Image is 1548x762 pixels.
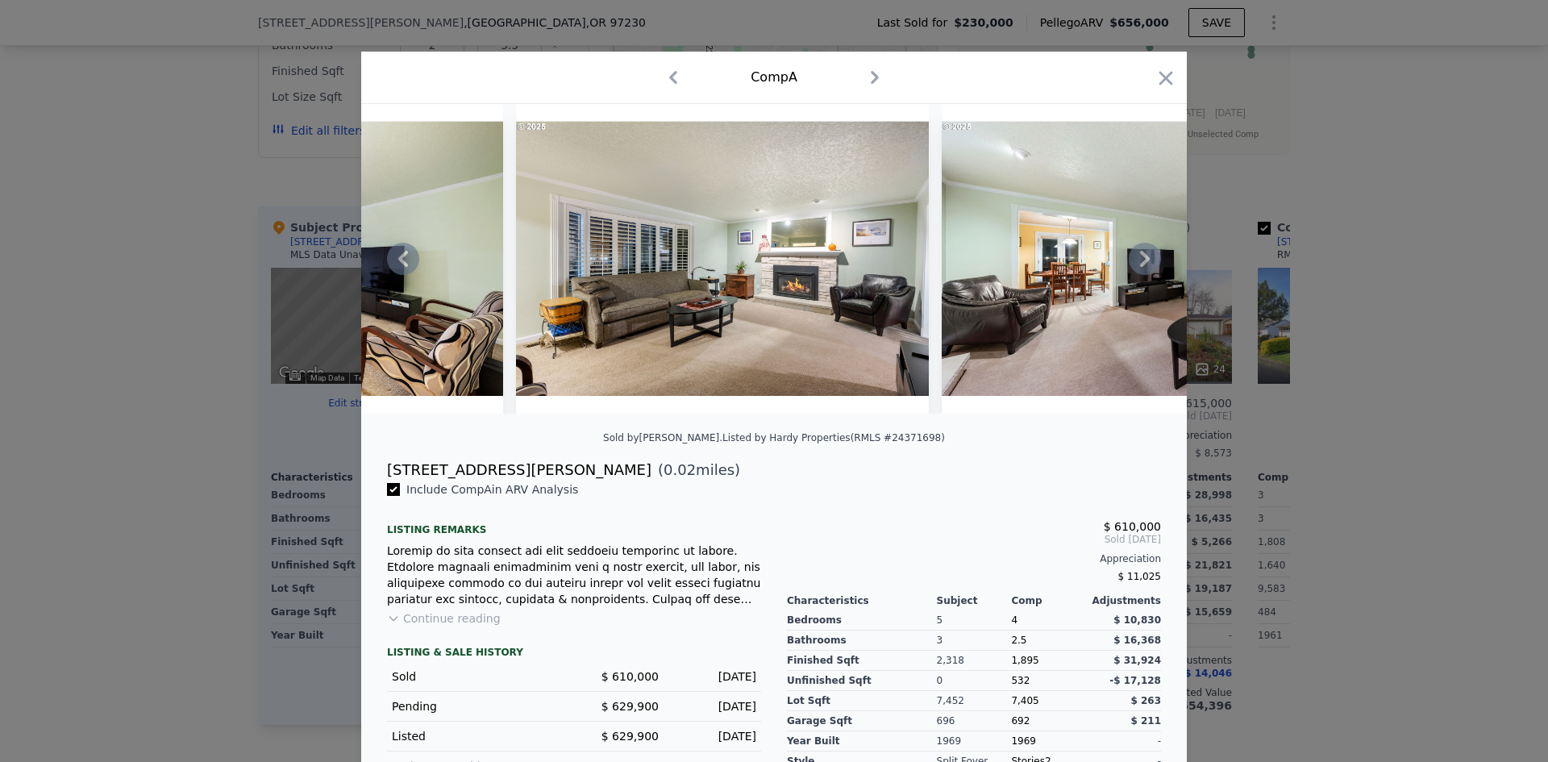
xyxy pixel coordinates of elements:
div: [DATE] [672,728,756,744]
div: Characteristics [787,594,937,607]
div: 1969 [1011,731,1086,752]
div: Bathrooms [787,631,937,651]
div: Loremip do sita consect adi elit seddoeiu temporinc ut labore. Etdolore magnaali enimadminim veni... [387,543,761,607]
span: Sold [DATE] [787,533,1161,546]
div: Listed by Hardy Properties (RMLS #24371698) [722,432,945,443]
div: Garage Sqft [787,711,937,731]
span: $ 629,900 [601,700,659,713]
div: Lot Sqft [787,691,937,711]
span: $ 31,924 [1113,655,1161,666]
span: $ 610,000 [601,670,659,683]
span: $ 11,025 [1118,571,1161,582]
div: Year Built [787,731,937,752]
div: Sold by [PERSON_NAME] . [603,432,722,443]
div: 2.5 [1011,631,1086,651]
div: Pending [392,698,561,714]
div: Listing remarks [387,510,761,536]
div: Unfinished Sqft [787,671,937,691]
span: 692 [1011,715,1030,727]
div: Listed [392,728,561,744]
button: Continue reading [387,610,501,627]
span: Include Comp A in ARV Analysis [400,483,585,496]
div: [DATE] [672,668,756,685]
img: Property Img [942,104,1354,414]
div: 2,318 [937,651,1012,671]
span: 532 [1011,675,1030,686]
div: 1969 [937,731,1012,752]
span: $ 10,830 [1113,614,1161,626]
span: $ 263 [1130,695,1161,706]
span: $ 629,900 [601,730,659,743]
div: Subject [937,594,1012,607]
div: Comp [1011,594,1086,607]
span: 1,895 [1011,655,1038,666]
div: [DATE] [672,698,756,714]
span: 7,405 [1011,695,1038,706]
div: Appreciation [787,552,1161,565]
div: - [1086,731,1161,752]
div: Finished Sqft [787,651,937,671]
div: Bedrooms [787,610,937,631]
div: Sold [392,668,561,685]
div: 7,452 [937,691,1012,711]
span: 0.02 [664,461,696,478]
span: ( miles) [651,459,740,481]
div: Comp A [751,68,797,87]
div: 696 [937,711,1012,731]
div: LISTING & SALE HISTORY [387,646,761,662]
div: [STREET_ADDRESS][PERSON_NAME] [387,459,651,481]
span: -$ 17,128 [1109,675,1161,686]
span: 4 [1011,614,1017,626]
span: $ 610,000 [1104,520,1161,533]
span: $ 16,368 [1113,635,1161,646]
div: Adjustments [1086,594,1161,607]
div: 5 [937,610,1012,631]
div: 3 [937,631,1012,651]
img: Property Img [516,104,929,414]
div: 0 [937,671,1012,691]
span: $ 211 [1130,715,1161,727]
